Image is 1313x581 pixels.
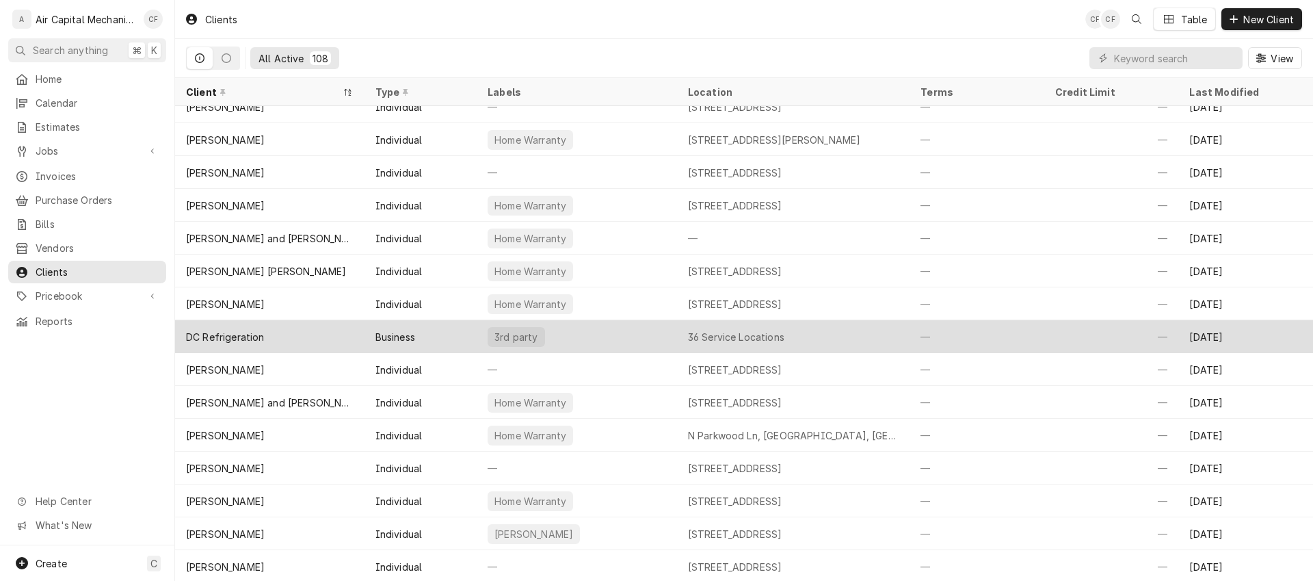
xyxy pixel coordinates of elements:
[1178,452,1313,485] div: [DATE]
[477,90,677,123] div: —
[493,198,568,213] div: Home Warranty
[186,330,265,344] div: DC Refrigeration
[375,363,423,377] div: Individual
[493,264,568,279] div: Home Warranty
[1044,123,1179,156] div: —
[493,297,568,311] div: Home Warranty
[688,396,782,410] div: [STREET_ADDRESS]
[8,140,166,162] a: Go to Jobs
[1044,189,1179,222] div: —
[186,231,354,246] div: [PERSON_NAME] and [PERSON_NAME]
[36,193,159,207] span: Purchase Orders
[493,527,574,541] div: [PERSON_NAME]
[8,38,166,62] button: Search anything⌘K
[36,144,139,158] span: Jobs
[1044,419,1179,452] div: —
[1178,485,1313,517] div: [DATE]
[688,461,782,476] div: [STREET_ADDRESS]
[375,100,423,114] div: Individual
[186,85,340,99] div: Client
[1178,156,1313,189] div: [DATE]
[8,116,166,138] a: Estimates
[8,213,166,235] a: Bills
[36,169,159,183] span: Invoices
[313,51,328,66] div: 108
[375,527,423,541] div: Individual
[1178,90,1313,123] div: [DATE]
[8,285,166,307] a: Go to Pricebook
[150,556,157,571] span: C
[677,222,910,255] div: —
[688,560,782,574] div: [STREET_ADDRESS]
[688,198,782,213] div: [STREET_ADDRESS]
[1178,189,1313,222] div: [DATE]
[36,289,139,303] span: Pricebook
[910,222,1044,255] div: —
[1044,353,1179,386] div: —
[493,133,568,147] div: Home Warranty
[493,231,568,246] div: Home Warranty
[33,43,108,57] span: Search anything
[186,560,265,574] div: [PERSON_NAME]
[1126,8,1148,30] button: Open search
[910,386,1044,419] div: —
[8,237,166,259] a: Vendors
[375,330,415,344] div: Business
[1085,10,1104,29] div: CF
[493,494,568,508] div: Home Warranty
[1241,12,1297,27] span: New Client
[36,72,159,86] span: Home
[1101,10,1120,29] div: Charles Faure's Avatar
[36,96,159,110] span: Calendar
[688,85,899,99] div: Location
[1189,85,1299,99] div: Last Modified
[375,198,423,213] div: Individual
[375,297,423,311] div: Individual
[375,166,423,180] div: Individual
[375,396,423,410] div: Individual
[477,452,677,485] div: —
[910,123,1044,156] div: —
[151,43,157,57] span: K
[688,428,899,443] div: N Parkwood Ln, [GEOGRAPHIC_DATA], [GEOGRAPHIC_DATA]
[910,255,1044,287] div: —
[186,494,265,508] div: [PERSON_NAME]
[144,10,163,29] div: Charles Faure's Avatar
[910,452,1044,485] div: —
[8,165,166,188] a: Invoices
[186,166,265,180] div: [PERSON_NAME]
[36,265,159,279] span: Clients
[1044,287,1179,320] div: —
[910,156,1044,189] div: —
[1178,287,1313,320] div: [DATE]
[1178,517,1313,550] div: [DATE]
[8,68,166,90] a: Home
[688,330,784,344] div: 36 Service Locations
[1178,255,1313,287] div: [DATE]
[910,517,1044,550] div: —
[36,314,159,328] span: Reports
[36,12,136,27] div: Air Capital Mechanical
[1101,10,1120,29] div: CF
[375,428,423,443] div: Individual
[8,189,166,211] a: Purchase Orders
[258,51,304,66] div: All Active
[1114,47,1236,69] input: Keyword search
[186,428,265,443] div: [PERSON_NAME]
[910,90,1044,123] div: —
[186,133,265,147] div: [PERSON_NAME]
[186,396,354,410] div: [PERSON_NAME] and [PERSON_NAME]
[375,264,423,279] div: Individual
[1055,85,1165,99] div: Credit Limit
[1181,12,1208,27] div: Table
[132,43,142,57] span: ⌘
[1178,222,1313,255] div: [DATE]
[186,264,346,279] div: [PERSON_NAME] [PERSON_NAME]
[144,10,163,29] div: CF
[8,490,166,513] a: Go to Help Center
[186,461,265,476] div: [PERSON_NAME]
[1178,353,1313,386] div: [DATE]
[1178,123,1313,156] div: [DATE]
[1044,156,1179,189] div: —
[688,527,782,541] div: [STREET_ADDRESS]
